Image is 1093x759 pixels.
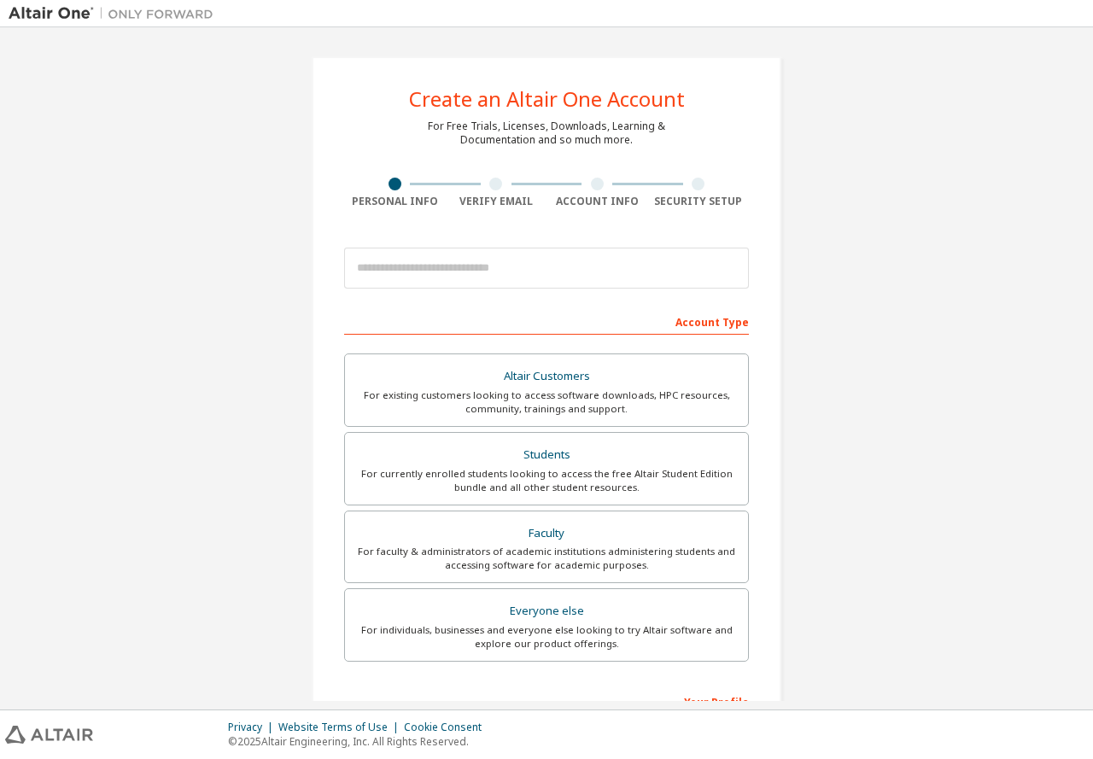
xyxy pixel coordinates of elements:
[355,388,738,416] div: For existing customers looking to access software downloads, HPC resources, community, trainings ...
[409,89,685,109] div: Create an Altair One Account
[404,721,492,734] div: Cookie Consent
[228,734,492,749] p: © 2025 Altair Engineering, Inc. All Rights Reserved.
[446,195,547,208] div: Verify Email
[9,5,222,22] img: Altair One
[344,195,446,208] div: Personal Info
[344,687,749,715] div: Your Profile
[228,721,278,734] div: Privacy
[5,726,93,744] img: altair_logo.svg
[648,195,750,208] div: Security Setup
[355,522,738,546] div: Faculty
[428,120,665,147] div: For Free Trials, Licenses, Downloads, Learning & Documentation and so much more.
[355,599,738,623] div: Everyone else
[355,467,738,494] div: For currently enrolled students looking to access the free Altair Student Edition bundle and all ...
[355,365,738,388] div: Altair Customers
[278,721,404,734] div: Website Terms of Use
[355,443,738,467] div: Students
[355,623,738,651] div: For individuals, businesses and everyone else looking to try Altair software and explore our prod...
[546,195,648,208] div: Account Info
[355,545,738,572] div: For faculty & administrators of academic institutions administering students and accessing softwa...
[344,307,749,335] div: Account Type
